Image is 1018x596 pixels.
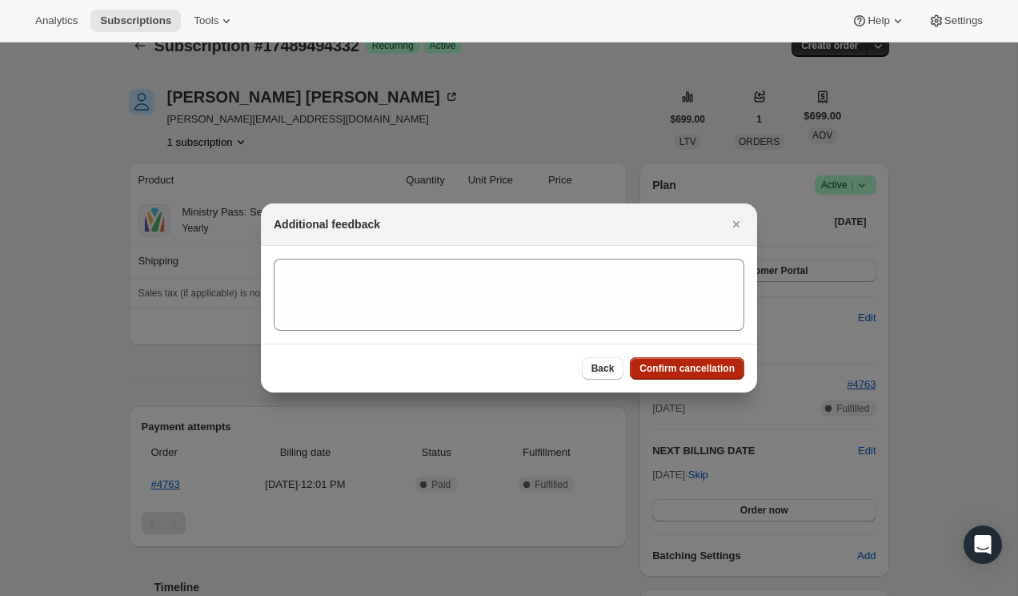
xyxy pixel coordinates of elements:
button: Analytics [26,10,87,32]
button: Subscriptions [90,10,181,32]
h2: Additional feedback [274,216,380,232]
button: Tools [184,10,244,32]
button: Back [582,357,624,380]
button: Close [725,213,747,236]
span: Analytics [35,14,78,27]
span: Confirm cancellation [639,362,735,375]
span: Subscriptions [100,14,171,27]
button: Confirm cancellation [630,357,744,380]
span: Back [591,362,615,375]
div: Open Intercom Messenger [964,526,1002,564]
button: Help [842,10,915,32]
span: Settings [944,14,983,27]
span: Tools [194,14,218,27]
button: Settings [919,10,992,32]
span: Help [868,14,889,27]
